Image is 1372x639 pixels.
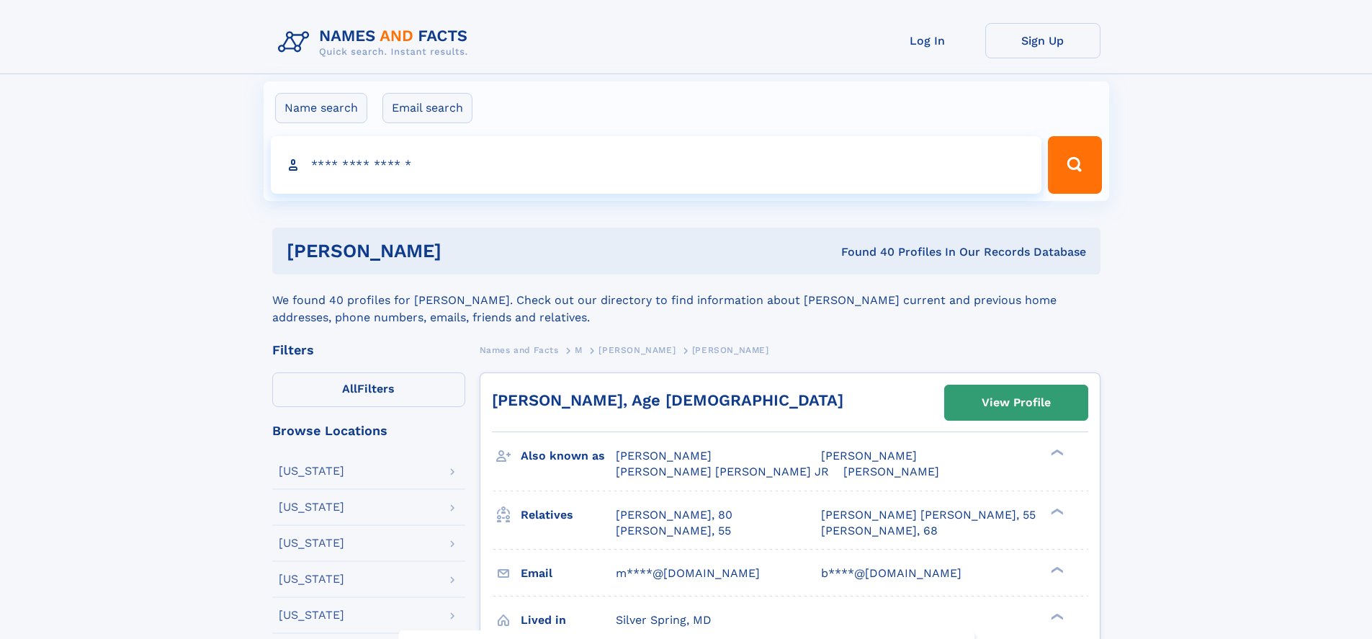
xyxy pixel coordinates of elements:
a: [PERSON_NAME], Age [DEMOGRAPHIC_DATA] [492,391,843,409]
h3: Lived in [521,608,616,633]
a: [PERSON_NAME] [598,341,676,359]
span: [PERSON_NAME] [843,465,939,478]
span: Silver Spring, MD [616,613,712,627]
a: M [575,341,583,359]
span: [PERSON_NAME] [598,345,676,355]
label: Email search [382,93,472,123]
a: View Profile [945,385,1088,420]
div: [US_STATE] [279,501,344,513]
input: search input [271,136,1042,194]
span: [PERSON_NAME] [821,449,917,463]
span: [PERSON_NAME] [PERSON_NAME] JR [616,465,829,478]
span: M [575,345,583,355]
a: [PERSON_NAME], 55 [616,523,731,539]
label: Filters [272,372,465,407]
a: Log In [870,23,985,58]
a: [PERSON_NAME], 80 [616,507,732,523]
div: ❯ [1047,448,1064,457]
button: Search Button [1048,136,1101,194]
div: Filters [272,344,465,357]
a: Sign Up [985,23,1100,58]
h3: Email [521,561,616,586]
div: [US_STATE] [279,573,344,585]
a: [PERSON_NAME] [PERSON_NAME], 55 [821,507,1036,523]
h3: Relatives [521,503,616,527]
div: ❯ [1047,506,1064,516]
label: Name search [275,93,367,123]
div: Found 40 Profiles In Our Records Database [641,244,1086,260]
div: ❯ [1047,612,1064,621]
a: [PERSON_NAME], 68 [821,523,938,539]
div: View Profile [982,386,1051,419]
img: Logo Names and Facts [272,23,480,62]
span: [PERSON_NAME] [616,449,712,463]
a: Names and Facts [480,341,559,359]
div: [US_STATE] [279,465,344,477]
div: [US_STATE] [279,537,344,549]
span: All [342,382,357,396]
div: [US_STATE] [279,609,344,621]
h3: Also known as [521,444,616,468]
h1: [PERSON_NAME] [287,242,642,260]
div: We found 40 profiles for [PERSON_NAME]. Check out our directory to find information about [PERSON... [272,274,1100,326]
div: ❯ [1047,565,1064,574]
span: [PERSON_NAME] [692,345,769,355]
div: Browse Locations [272,424,465,437]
